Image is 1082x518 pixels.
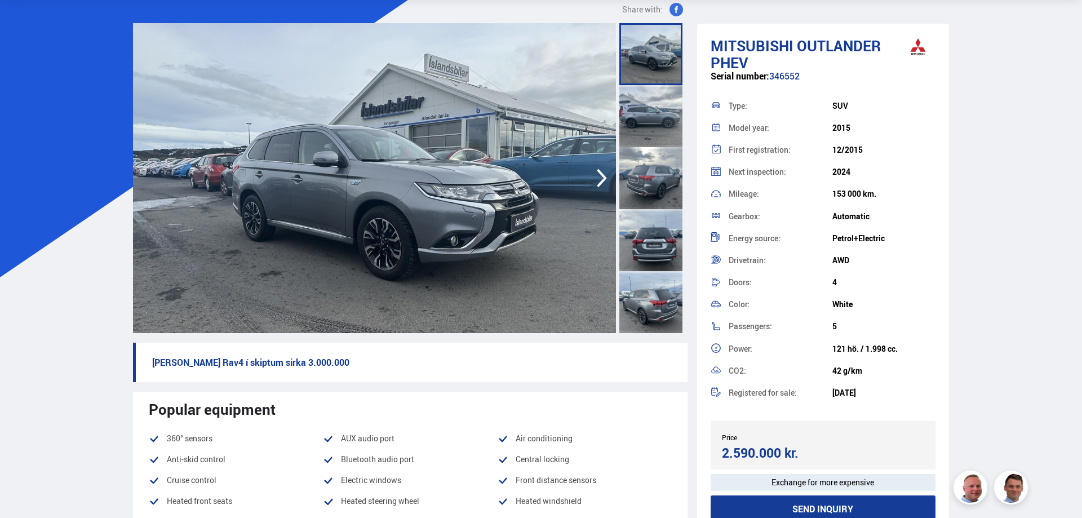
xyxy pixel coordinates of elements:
li: Bluetooth audio port [323,453,497,466]
div: Automatic [832,212,935,221]
li: 360° sensors [149,432,323,445]
li: Heated steering wheel [323,494,497,508]
li: Electric windows [323,473,497,487]
li: Front distance sensors [498,473,672,487]
li: Anti-skid control [149,453,323,466]
button: Share with: [618,3,688,16]
li: Air conditioning [498,432,672,445]
div: 346552 [711,71,935,93]
div: Doors: [729,278,832,286]
div: 2.590.000 kr. [722,445,819,461]
div: 2024 [832,167,935,176]
button: Opna LiveChat spjallviðmót [9,5,43,38]
p: [PERSON_NAME] Rav4 í skiptum sirka 3.000.000 [133,343,688,382]
div: Petrol+Electric [832,234,935,243]
div: Color: [729,300,832,308]
li: Cruise control [149,473,323,487]
img: brand logo [895,29,941,64]
div: Drivetrain: [729,256,832,264]
div: 121 hö. / 1.998 cc. [832,344,935,353]
span: Outlander PHEV [711,36,881,73]
span: Share with: [622,3,663,16]
div: 153 000 km. [832,189,935,198]
li: AUX audio port [323,432,497,445]
div: 42 g/km [832,366,935,375]
div: Exchange for more expensive [711,474,935,491]
span: Mitsubishi [711,36,793,56]
div: Passengers: [729,322,832,330]
div: CO2: [729,367,832,375]
div: 4 [832,278,935,287]
div: 5 [832,322,935,331]
img: 1657080.jpeg [133,23,616,333]
div: First registration: [729,146,832,154]
div: Next inspection: [729,168,832,176]
div: White [832,300,935,309]
li: Heated windshield [498,494,672,508]
div: Price: [722,433,823,441]
div: Registered for sale: [729,389,832,397]
div: Energy source: [729,234,832,242]
div: [DATE] [832,388,935,397]
img: FbJEzSuNWCJXmdc-.webp [996,472,1030,506]
div: AWD [832,256,935,265]
div: 12/2015 [832,145,935,154]
li: Heated front seats [149,494,323,508]
div: Model year: [729,124,832,132]
div: Power: [729,345,832,353]
div: Popular equipment [149,401,672,418]
span: Serial number: [711,70,769,82]
img: siFngHWaQ9KaOqBr.png [955,472,989,506]
li: Central locking [498,453,672,466]
div: Mileage: [729,190,832,198]
div: Type: [729,102,832,110]
div: 2015 [832,123,935,132]
div: Gearbox: [729,212,832,220]
div: SUV [832,101,935,110]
